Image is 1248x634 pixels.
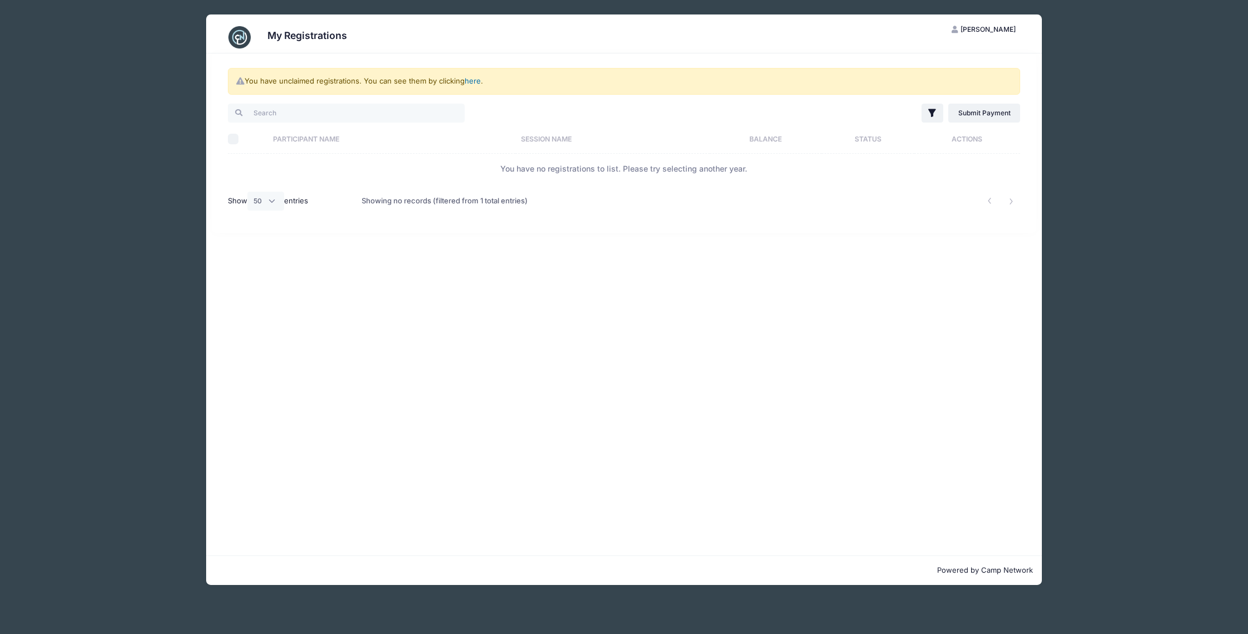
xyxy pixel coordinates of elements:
[228,192,308,211] label: Show entries
[228,68,1020,95] div: You have unclaimed registrations. You can see them by clicking .
[515,124,710,154] th: Session Name: activate to sort column ascending
[942,20,1026,39] button: [PERSON_NAME]
[822,124,914,154] th: Status: activate to sort column ascending
[948,104,1020,123] a: Submit Payment
[710,124,822,154] th: Balance: activate to sort column ascending
[228,104,465,123] input: Search
[914,124,1020,154] th: Actions: activate to sort column ascending
[362,188,528,214] div: Showing no records (filtered from 1 total entries)
[961,25,1016,33] span: [PERSON_NAME]
[267,30,347,41] h3: My Registrations
[228,26,251,48] img: CampNetwork
[228,124,267,154] th: Select All
[215,565,1033,576] p: Powered by Camp Network
[465,76,481,85] a: here
[228,154,1020,183] td: You have no registrations to list. Please try selecting another year.
[267,124,515,154] th: Participant Name: activate to sort column ascending
[247,192,284,211] select: Showentries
